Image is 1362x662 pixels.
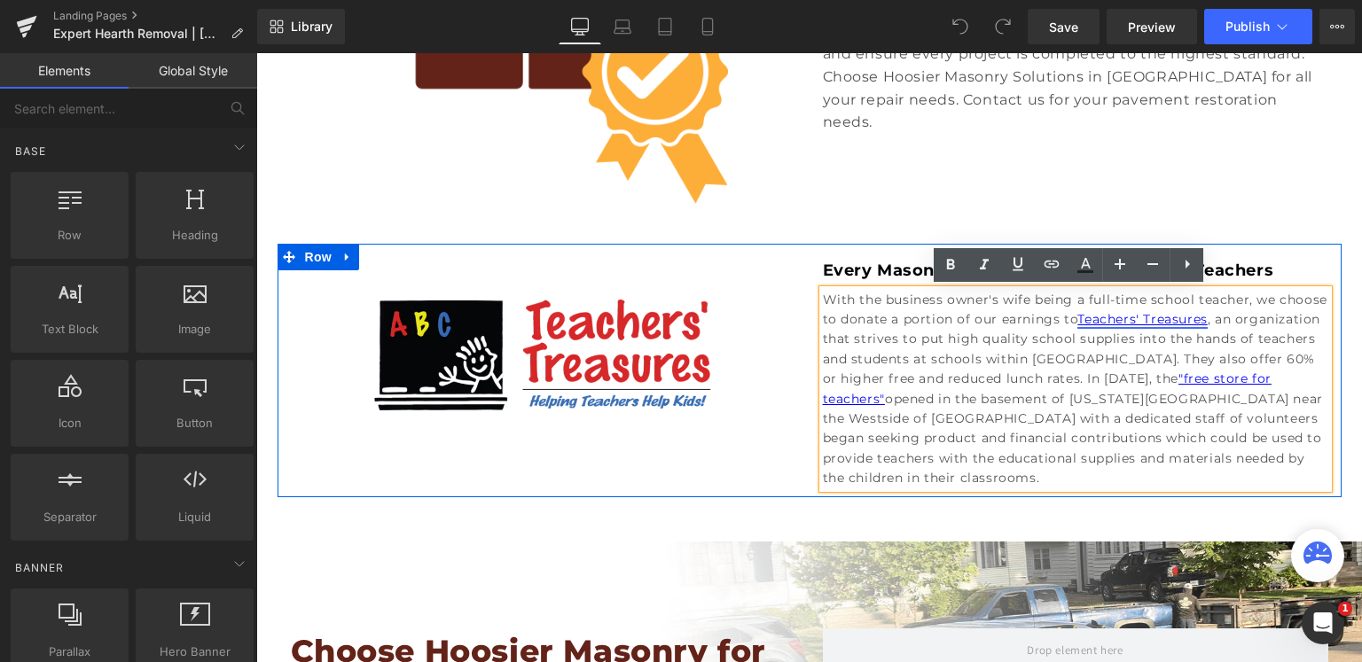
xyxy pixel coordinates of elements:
[13,559,66,576] span: Banner
[257,9,345,44] a: New Library
[141,414,248,432] span: Button
[601,9,644,44] a: Laptop
[1128,18,1176,36] span: Preview
[1338,602,1352,616] span: 1
[985,9,1021,44] button: Redo
[821,258,951,274] a: Teachers' Treasures
[1319,9,1355,44] button: More
[53,27,223,41] span: Expert Hearth Removal | [GEOGRAPHIC_DATA]
[141,226,248,245] span: Heading
[256,53,1362,662] iframe: To enrich screen reader interactions, please activate Accessibility in Grammarly extension settings
[141,643,248,661] span: Hero Banner
[644,9,686,44] a: Tablet
[567,207,1018,227] strong: Every Masonry Project Helps Support Our Teachers
[943,9,978,44] button: Undo
[1302,602,1344,644] iframe: Intercom live chat
[44,191,80,217] span: Row
[141,508,248,526] span: Liquid
[559,9,601,44] a: Desktop
[16,508,123,526] span: Separator
[291,19,333,35] span: Library
[686,9,729,44] a: Mobile
[1204,9,1312,44] button: Publish
[13,143,48,160] span: Base
[1049,18,1078,36] span: Save
[567,237,1072,435] p: With the business owner's wife being a full-time school teacher, we choose to donate a portion of...
[567,317,1015,353] a: "free store for teachers"
[129,53,257,89] a: Global Style
[53,9,257,23] a: Landing Pages
[16,226,123,245] span: Row
[16,643,123,661] span: Parallax
[16,414,123,432] span: Icon
[16,320,123,339] span: Text Block
[80,191,103,217] a: Expand / Collapse
[141,320,248,339] span: Image
[1225,19,1270,34] span: Publish
[1107,9,1197,44] a: Preview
